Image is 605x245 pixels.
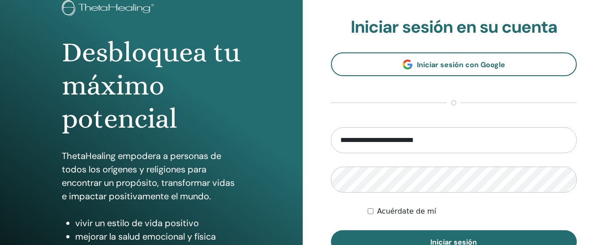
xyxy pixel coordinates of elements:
[417,60,505,69] font: Iniciar sesión con Google
[75,217,199,229] font: vivir un estilo de vida positivo
[368,206,577,217] div: Mantenerme autenticado indefinidamente o hasta que cierre sesión manualmente
[451,98,456,107] font: o
[75,231,216,242] font: mejorar la salud emocional y física
[331,52,577,76] a: Iniciar sesión con Google
[62,150,235,202] font: ThetaHealing empodera a personas de todos los orígenes y religiones para encontrar un propósito, ...
[377,207,436,215] font: Acuérdate de mí
[62,36,240,135] font: Desbloquea tu máximo potencial
[351,16,557,38] font: Iniciar sesión en su cuenta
